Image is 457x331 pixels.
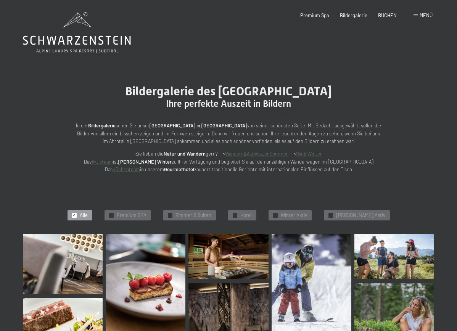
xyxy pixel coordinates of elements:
[76,150,381,173] p: Sie lieben die gern? --> ---> Das ist zu Ihrer Verfügung und begleitet Sie auf den unzähligen Wan...
[150,122,247,129] strong: [GEOGRAPHIC_DATA] in [GEOGRAPHIC_DATA]
[329,213,332,217] span: ✓
[175,212,211,219] span: Zimmer & Suiten
[23,234,103,294] img: Bildergalerie
[76,122,381,145] p: In der sehen Sie unser von seiner schönsten Seite. Mit Bedacht ausgewählt, sollen die Bilder von ...
[420,12,433,18] span: Menü
[336,212,385,219] span: [PERSON_NAME] Aktiv
[296,151,322,157] a: Ski & Winter
[92,159,113,165] a: Aktivteam
[164,166,194,172] strong: Gourmethotel
[169,213,171,217] span: ✓
[378,12,397,18] a: BUCHEN
[233,213,236,217] span: ✓
[73,213,76,217] span: ✓
[117,212,146,219] span: Premium SPA
[340,12,367,18] a: Bildergalerie
[164,151,206,157] strong: Natur und Wandern
[354,234,434,279] img: Bildergalerie
[281,212,307,219] span: Winter Aktiv
[300,12,329,18] a: Premium Spa
[166,98,291,109] span: Ihre perfekte Auszeit in Bildern
[240,212,252,219] span: Hotel
[225,151,288,157] a: Wandern&AktivitätenSommer
[125,84,332,98] span: Bildergalerie des [GEOGRAPHIC_DATA]
[274,213,277,217] span: ✓
[113,166,140,172] a: Küchenteam
[88,122,116,129] strong: Bildergalerie
[80,212,88,219] span: Alle
[188,234,268,279] img: Bildergalerie
[118,159,172,165] strong: [PERSON_NAME] Winter
[110,213,113,217] span: ✓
